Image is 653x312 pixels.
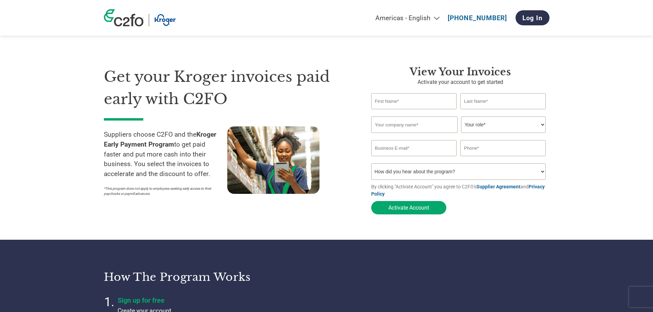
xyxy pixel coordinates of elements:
[104,130,227,179] p: Suppliers choose C2FO and the to get paid faster and put more cash into their business. You selec...
[104,66,351,110] h1: Get your Kroger invoices paid early with C2FO
[371,140,457,156] input: Invalid Email format
[371,93,457,109] input: First Name*
[371,201,446,214] button: Activate Account
[104,9,144,26] img: c2fo logo
[371,157,457,161] div: Inavlid Email Address
[371,134,546,137] div: Invalid company name or company name is too long
[227,126,319,194] img: supply chain worker
[104,270,318,284] h3: How the program works
[476,184,520,189] a: Supplier Agreement
[371,116,458,133] input: Your company name*
[104,186,220,196] p: *This program does not apply to employees seeking early access to their paychecks or payroll adva...
[371,183,549,198] p: By clicking "Activate Account" you agree to C2FO's and
[460,93,546,109] input: Last Name*
[461,116,546,133] select: Title/Role
[516,10,549,25] a: Log In
[104,130,216,148] strong: Kroger Early Payment Program
[118,296,289,304] h4: Sign up for free
[448,14,507,22] a: [PHONE_NUMBER]
[154,14,176,26] img: Kroger
[460,140,546,156] input: Phone*
[460,157,546,161] div: Inavlid Phone Number
[371,110,457,114] div: Invalid first name or first name is too long
[371,184,545,197] a: Privacy Policy
[371,66,549,78] h3: View Your Invoices
[460,110,546,114] div: Invalid last name or last name is too long
[371,78,549,86] p: Activate your account to get started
